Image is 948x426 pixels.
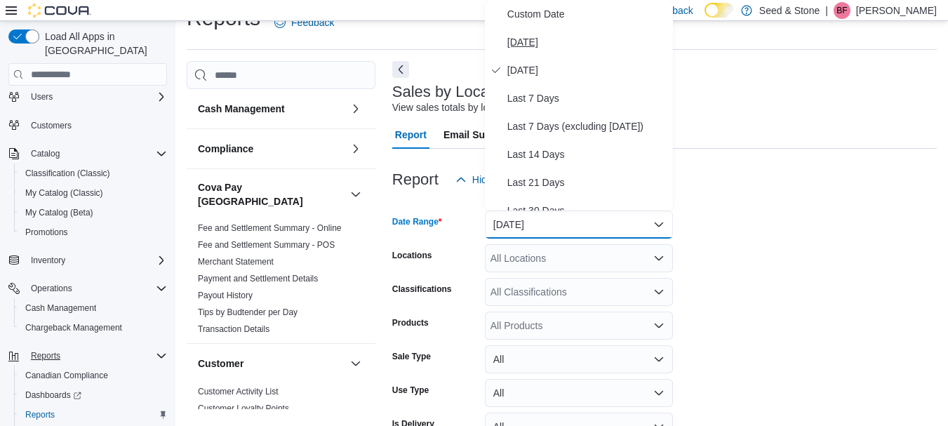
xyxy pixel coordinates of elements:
[291,15,334,29] span: Feedback
[14,203,173,222] button: My Catalog (Beta)
[392,250,432,261] label: Locations
[20,319,167,336] span: Chargeback Management
[20,406,60,423] a: Reports
[20,367,114,384] a: Canadian Compliance
[507,174,667,191] span: Last 21 Days
[20,319,128,336] a: Chargeback Management
[198,404,289,413] a: Customer Loyalty Points
[25,347,66,364] button: Reports
[485,211,673,239] button: [DATE]
[198,222,342,234] span: Fee and Settlement Summary - Online
[347,140,364,157] button: Compliance
[14,298,173,318] button: Cash Management
[198,357,345,371] button: Customer
[25,207,93,218] span: My Catalog (Beta)
[653,320,665,331] button: Open list of options
[20,165,116,182] a: Classification (Classic)
[198,387,279,397] a: Customer Activity List
[392,84,573,100] h3: Sales by Location per Day
[14,366,173,385] button: Canadian Compliance
[269,8,340,36] a: Feedback
[198,403,289,414] span: Customer Loyalty Points
[20,367,167,384] span: Canadian Compliance
[198,290,253,301] span: Payout History
[14,385,173,405] a: Dashboards
[20,300,167,317] span: Cash Management
[25,252,71,269] button: Inventory
[198,256,274,267] span: Merchant Statement
[198,142,253,156] h3: Compliance
[20,387,87,404] a: Dashboards
[507,62,667,79] span: [DATE]
[198,180,345,208] h3: Cova Pay [GEOGRAPHIC_DATA]
[25,280,78,297] button: Operations
[395,121,427,149] span: Report
[392,351,431,362] label: Sale Type
[31,255,65,266] span: Inventory
[759,2,820,19] p: Seed & Stone
[198,324,269,334] a: Transaction Details
[20,406,167,423] span: Reports
[25,168,110,179] span: Classification (Classic)
[20,165,167,182] span: Classification (Classic)
[392,284,452,295] label: Classifications
[507,90,667,107] span: Last 7 Days
[25,187,103,199] span: My Catalog (Classic)
[836,2,847,19] span: BF
[20,300,102,317] a: Cash Management
[507,6,667,22] span: Custom Date
[347,186,364,203] button: Cova Pay [GEOGRAPHIC_DATA]
[14,183,173,203] button: My Catalog (Classic)
[198,142,345,156] button: Compliance
[198,240,335,250] a: Fee and Settlement Summary - POS
[198,273,318,284] span: Payment and Settlement Details
[3,279,173,298] button: Operations
[25,390,81,401] span: Dashboards
[507,34,667,51] span: [DATE]
[25,302,96,314] span: Cash Management
[653,253,665,264] button: Open list of options
[198,357,243,371] h3: Customer
[3,251,173,270] button: Inventory
[20,185,167,201] span: My Catalog (Classic)
[25,88,58,105] button: Users
[443,121,533,149] span: Email Subscription
[392,216,442,227] label: Date Range
[705,3,734,18] input: Dark Mode
[3,144,173,164] button: Catalog
[28,4,91,18] img: Cova
[25,370,108,381] span: Canadian Compliance
[20,204,99,221] a: My Catalog (Beta)
[25,117,167,134] span: Customers
[507,118,667,135] span: Last 7 Days (excluding [DATE])
[3,346,173,366] button: Reports
[3,115,173,135] button: Customers
[392,61,409,78] button: Next
[25,252,167,269] span: Inventory
[856,2,937,19] p: [PERSON_NAME]
[198,223,342,233] a: Fee and Settlement Summary - Online
[198,307,298,318] span: Tips by Budtender per Day
[834,2,850,19] div: Brian Furman
[825,2,828,19] p: |
[392,100,669,115] div: View sales totals by location and day for a specified date range.
[25,409,55,420] span: Reports
[3,87,173,107] button: Users
[485,379,673,407] button: All
[25,88,167,105] span: Users
[31,148,60,159] span: Catalog
[20,224,74,241] a: Promotions
[14,222,173,242] button: Promotions
[31,91,53,102] span: Users
[25,145,65,162] button: Catalog
[198,291,253,300] a: Payout History
[472,173,546,187] span: Hide Parameters
[31,350,60,361] span: Reports
[450,166,552,194] button: Hide Parameters
[198,239,335,251] span: Fee and Settlement Summary - POS
[198,307,298,317] a: Tips by Budtender per Day
[198,386,279,397] span: Customer Activity List
[25,347,167,364] span: Reports
[187,220,375,343] div: Cova Pay [GEOGRAPHIC_DATA]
